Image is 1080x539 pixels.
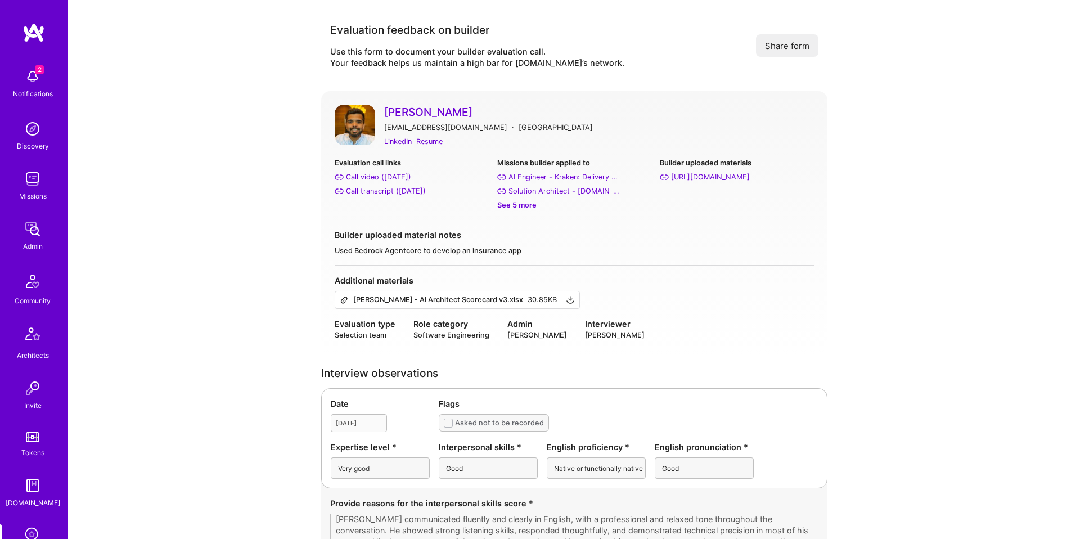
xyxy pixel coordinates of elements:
[416,136,443,147] a: Resume
[335,173,344,182] i: Call video (Sep 19, 2025)
[330,23,624,37] div: Evaluation feedback on builder
[17,140,49,152] div: Discovery
[335,330,395,340] div: Selection team
[384,122,507,133] div: [EMAIL_ADDRESS][DOMAIN_NAME]
[497,171,651,183] a: AI Engineer - Kraken: Delivery and Migration Agentic Platform
[508,185,621,197] div: Solution Architect - A.Team: AI Solutions Partners
[17,349,49,361] div: Architects
[6,497,60,509] div: [DOMAIN_NAME]
[331,398,430,410] div: Date
[19,268,46,295] img: Community
[566,295,575,304] i: icon Download
[21,65,44,88] img: bell
[19,322,46,349] img: Architects
[660,157,813,169] div: Builder uploaded materials
[655,441,754,453] div: English pronunciation *
[335,185,488,197] a: Call transcript ([DATE])
[321,367,827,379] div: Interview observations
[331,441,430,453] div: Expertise level *
[497,187,506,196] i: Solution Architect - A.Team: AI Solutions Partners
[413,318,489,330] div: Role category
[353,295,523,304] div: [PERSON_NAME] - AI Architect Scorecard v3.xlsx
[15,295,51,307] div: Community
[497,199,651,211] div: See 5 more
[585,318,645,330] div: Interviewer
[335,105,375,148] a: User Avatar
[346,185,426,197] div: Call transcript (Sep 19, 2025)
[756,34,818,57] button: Share form
[384,136,412,147] a: LinkedIn
[21,168,44,190] img: teamwork
[497,173,506,182] i: AI Engineer - Kraken: Delivery and Migration Agentic Platform
[497,185,651,197] a: Solution Architect - [DOMAIN_NAME]: AI Solutions Partners
[22,23,45,43] img: logo
[335,105,375,145] img: User Avatar
[660,171,813,183] a: [URL][DOMAIN_NAME]
[507,318,567,330] div: Admin
[330,497,818,509] div: Provide reasons for the interpersonal skills score *
[21,218,44,240] img: admin teamwork
[660,173,669,182] i: https://github.com/awslabs/amazon-bedrock-agentcore-samples/tree/main/02-use-cases/local-prototyp...
[335,275,814,286] div: Additional materials
[35,65,44,74] span: 2
[23,240,43,252] div: Admin
[340,295,349,304] i: icon Attachment
[671,171,750,183] div: https://github.com/awslabs/amazon-bedrock-agentcore-samples/tree/main/02-use-cases/local-prototyp...
[335,318,395,330] div: Evaluation type
[439,398,818,410] div: Flags
[528,295,557,304] div: 30.85KB
[512,122,514,133] div: ·
[335,157,488,169] div: Evaluation call links
[335,171,488,183] a: Call video ([DATE])
[19,190,47,202] div: Missions
[413,330,489,340] div: Software Engineering
[384,105,814,119] a: [PERSON_NAME]
[508,171,621,183] div: AI Engineer - Kraken: Delivery and Migration Agentic Platform
[21,474,44,497] img: guide book
[21,377,44,399] img: Invite
[547,441,646,453] div: English proficiency *
[519,122,593,133] div: [GEOGRAPHIC_DATA]
[439,441,538,453] div: Interpersonal skills *
[24,399,42,411] div: Invite
[507,330,567,340] div: [PERSON_NAME]
[335,245,814,256] div: Used Bedrock Agentcore to develop an insurance app
[330,46,624,69] div: Use this form to document your builder evaluation call. Your feedback helps us maintain a high ba...
[21,118,44,140] img: discovery
[13,88,53,100] div: Notifications
[455,417,544,429] div: Asked not to be recorded
[497,157,651,169] div: Missions builder applied to
[335,229,814,241] div: Builder uploaded material notes
[346,171,411,183] div: Call video (Sep 19, 2025)
[21,447,44,459] div: Tokens
[585,330,645,340] div: [PERSON_NAME]
[26,432,39,442] img: tokens
[335,187,344,196] i: Call transcript (Sep 19, 2025)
